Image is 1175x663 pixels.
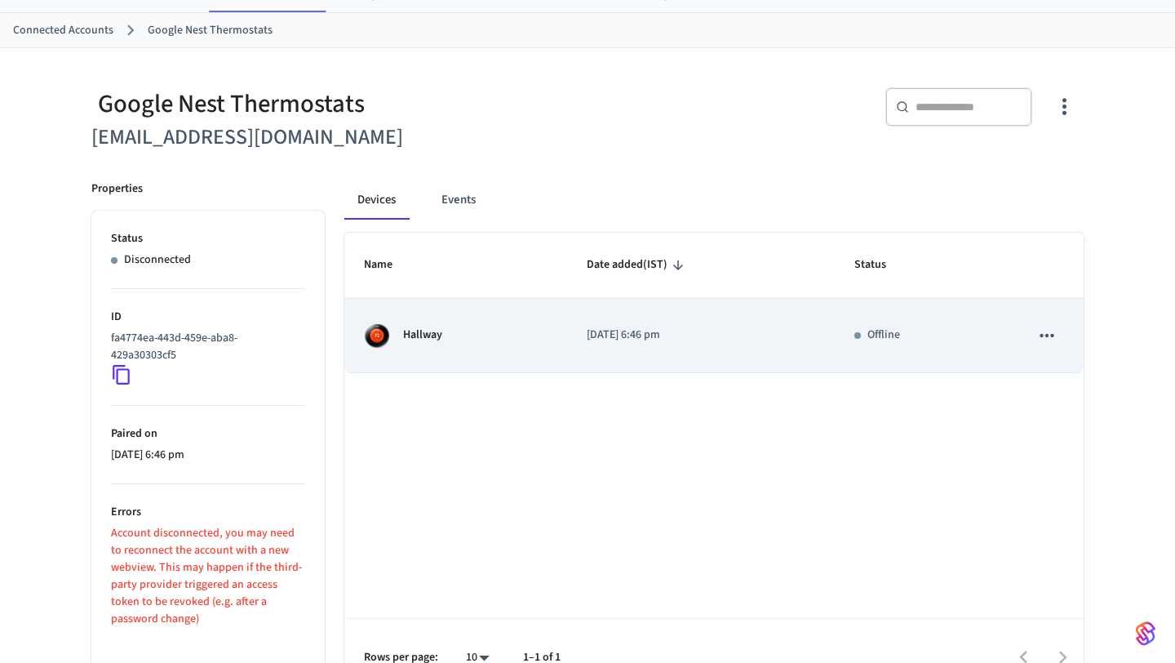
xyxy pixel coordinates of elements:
p: Properties [91,180,143,198]
table: sticky table [344,233,1084,373]
button: Events [428,180,489,220]
img: SeamLogoGradient.69752ec5.svg [1136,621,1155,647]
p: Account disconnected, you may need to reconnect the account with a new webview. This may happen i... [111,525,305,628]
p: [DATE] 6:46 pm [111,447,305,464]
p: Offline [867,327,900,344]
div: connected account tabs [344,180,1084,220]
span: Name [364,252,414,278]
a: Google Nest Thermostats [148,22,273,39]
p: [DATE] 6:46 pm [587,327,815,344]
p: Disconnected [124,251,191,269]
p: fa4774ea-443d-459e-aba8-429a30303cf5 [111,330,299,364]
p: Errors [111,504,305,521]
span: Status [854,252,907,278]
a: Connected Accounts [13,22,113,39]
img: nest_learning_thermostat [364,323,390,349]
p: ID [111,309,305,326]
p: Paired on [111,425,305,443]
button: Devices [344,180,409,220]
h6: [EMAIL_ADDRESS][DOMAIN_NAME] [91,121,578,154]
p: Hallway [403,327,442,344]
span: Date added(IST) [587,252,689,278]
p: Status [111,230,305,247]
div: Google Nest Thermostats [91,87,578,121]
